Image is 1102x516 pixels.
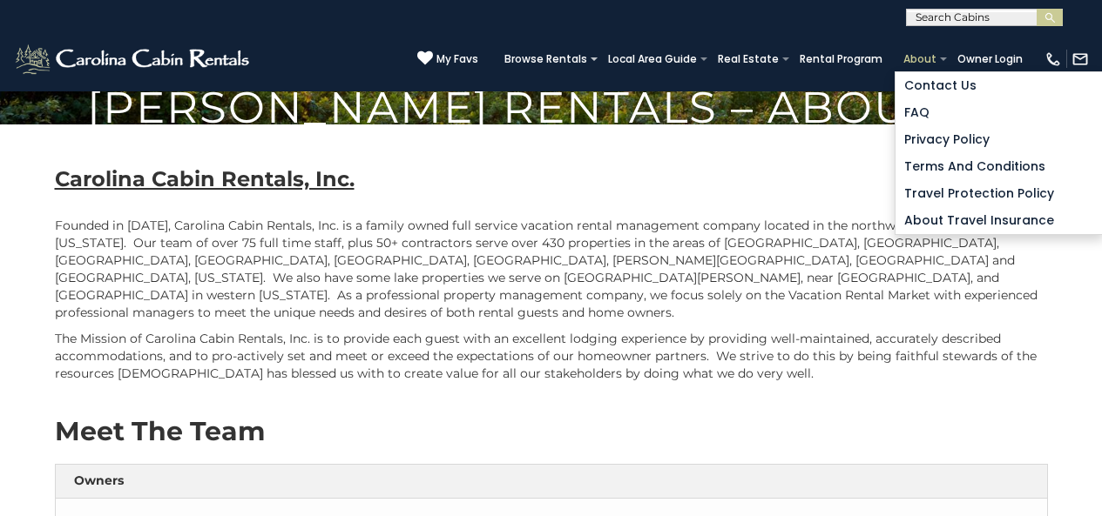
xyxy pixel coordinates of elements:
[55,166,355,191] b: Carolina Cabin Rentals, Inc.
[436,51,478,67] span: My Favs
[1045,50,1062,68] img: phone-regular-white.png
[496,47,596,71] a: Browse Rentals
[13,42,254,77] img: White-1-2.png
[417,50,478,68] a: My Favs
[74,472,124,488] strong: Owners
[1072,50,1089,68] img: mail-regular-white.png
[55,217,1048,321] p: Founded in [DATE], Carolina Cabin Rentals, Inc. is a family owned full service vacation rental ma...
[949,47,1031,71] a: Owner Login
[55,415,265,447] strong: Meet The Team
[791,47,891,71] a: Rental Program
[709,47,788,71] a: Real Estate
[55,330,1048,382] p: The Mission of Carolina Cabin Rentals, Inc. is to provide each guest with an excellent lodging ex...
[599,47,706,71] a: Local Area Guide
[895,47,945,71] a: About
